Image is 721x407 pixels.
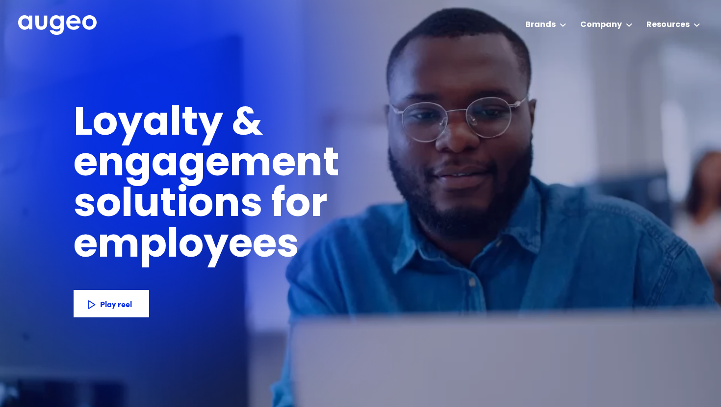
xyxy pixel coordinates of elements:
[74,226,316,267] h1: employees
[525,19,556,31] div: Brands
[580,19,622,31] div: Company
[74,104,497,226] h1: Loyalty & engagement solutions for
[120,298,152,310] div: Play reel
[646,19,690,31] div: Resources
[83,298,115,310] div: Play reel
[18,15,97,35] img: Augeo's full logo in white.
[74,290,149,317] a: Play reel
[47,298,78,310] div: Play reel
[18,15,97,36] a: home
